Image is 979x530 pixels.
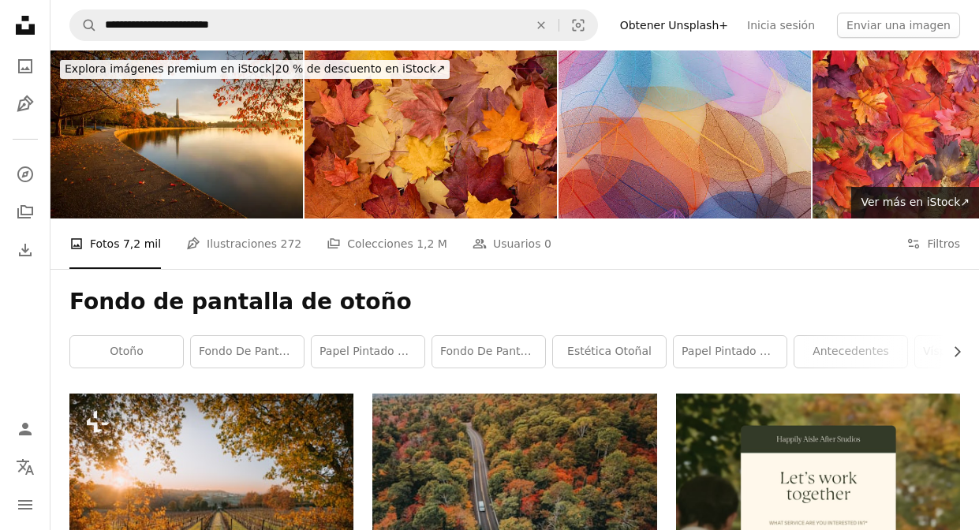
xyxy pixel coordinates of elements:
[473,218,551,269] a: Usuarios 0
[70,10,97,40] button: Buscar en Unsplash
[9,451,41,483] button: Idioma
[417,235,447,252] span: 1,2 M
[327,218,447,269] a: Colecciones 1,2 M
[851,187,979,218] a: Ver más en iStock↗
[611,13,738,38] a: Obtener Unsplash+
[559,10,597,40] button: Búsqueda visual
[372,481,656,495] a: Una vista aérea de una carretera rodeada de árboles
[943,336,960,368] button: desplazar lista a la derecha
[738,13,824,38] a: Inicia sesión
[9,196,41,228] a: Colecciones
[69,9,598,41] form: Encuentra imágenes en todo el sitio
[69,288,960,316] h1: Fondo de pantalla de otoño
[9,88,41,120] a: Ilustraciones
[9,413,41,445] a: Iniciar sesión / Registrarse
[186,218,301,269] a: Ilustraciones 272
[524,10,559,40] button: Borrar
[65,62,445,75] span: 20 % de descuento en iStock ↗
[906,218,960,269] button: Filtros
[9,50,41,82] a: Fotos
[794,336,907,368] a: antecedentes
[837,13,960,38] button: Enviar una imagen
[559,50,811,218] img: Hojas multicolores
[9,234,41,266] a: Historial de descargas
[674,336,787,368] a: papel pintado de invierno
[191,336,304,368] a: fondo de pantalla
[65,62,275,75] span: Explora imágenes premium en iStock |
[50,50,459,88] a: Explora imágenes premium en iStock|20 % de descuento en iStock↗
[305,50,557,218] img: maple autumn leaves
[553,336,666,368] a: Estética otoñal
[544,235,551,252] span: 0
[69,481,353,495] a: El sol brilla a través de los árboles en el viñedo
[312,336,424,368] a: papel pintado de otoño
[861,196,970,208] span: Ver más en iStock ↗
[50,50,303,218] img: Washington DC in the fall
[280,235,301,252] span: 272
[9,159,41,190] a: Explorar
[70,336,183,368] a: otoño
[432,336,545,368] a: Fondo de pantalla de [DATE]
[9,489,41,521] button: Menú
